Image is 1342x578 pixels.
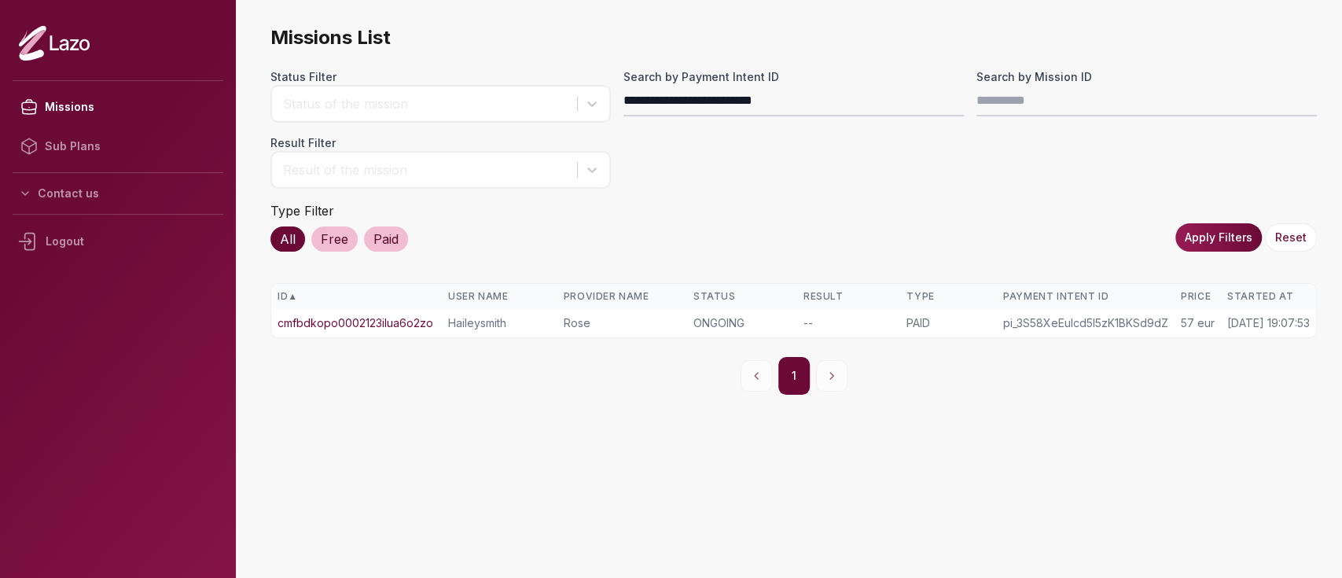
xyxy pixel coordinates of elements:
div: All [270,226,305,252]
button: 1 [778,357,810,395]
a: cmfbdkopo0002123ilua6o2zo [278,315,433,331]
div: Status [693,290,791,303]
div: Payment Intent ID [1003,290,1168,303]
div: -- [803,315,895,331]
div: 57 eur [1181,315,1215,331]
div: Rose [564,315,681,331]
div: Haileysmith [448,315,550,331]
div: Provider Name [564,290,681,303]
button: Apply Filters [1175,223,1262,252]
div: Type [906,290,991,303]
span: ▲ [288,290,297,303]
div: User Name [448,290,550,303]
label: Search by Mission ID [976,69,1317,85]
button: Contact us [13,179,223,208]
a: Missions [13,87,223,127]
div: Result [803,290,895,303]
div: Logout [13,221,223,262]
div: ID [278,290,436,303]
div: ONGOING [693,315,791,331]
label: Status Filter [270,69,611,85]
div: Result of the mission [283,160,569,179]
button: Reset [1265,223,1317,252]
label: Search by Payment Intent ID [623,69,964,85]
div: Paid [364,226,408,252]
div: [DATE] 19:07:53 [1227,315,1310,331]
label: Type Filter [270,203,334,219]
div: Free [311,226,358,252]
span: Missions List [270,25,1317,50]
div: Price [1181,290,1215,303]
div: pi_3S58XeEulcd5I5zK1BKSd9dZ [1003,315,1168,331]
a: Sub Plans [13,127,223,166]
label: Result Filter [270,135,611,151]
div: PAID [906,315,991,331]
div: Started At [1227,290,1310,303]
div: Status of the mission [283,94,569,113]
